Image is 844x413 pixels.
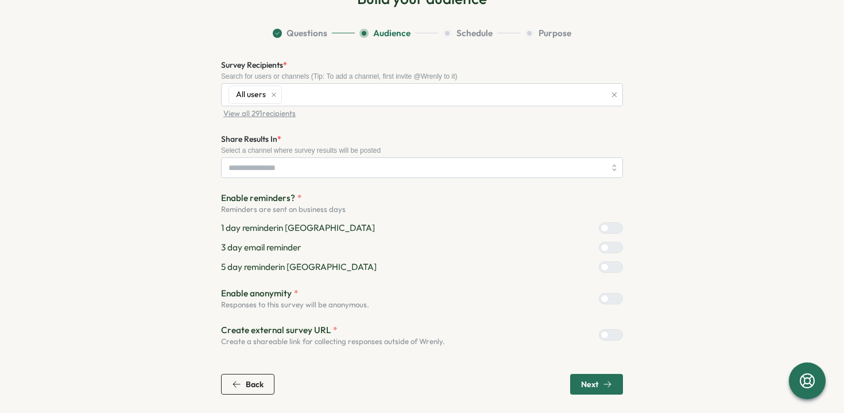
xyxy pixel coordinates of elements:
[221,192,295,204] span: Enable reminders?
[221,146,623,155] div: Select a channel where survey results will be posted
[373,27,411,40] span: Audience
[287,27,327,40] span: Questions
[223,109,296,119] span: View all 291 recipients
[525,27,571,40] button: Purpose
[221,374,274,395] button: Back
[221,300,369,310] p: Responses to this survey will be anonymous.
[539,27,571,40] span: Purpose
[359,27,438,40] button: Audience
[456,27,493,40] span: Schedule
[221,337,445,347] p: Create a shareable link for collecting responses outside of Wrenly.
[221,222,375,234] p: 1 day reminder in [GEOGRAPHIC_DATA]
[221,324,445,337] p: Create external survey URL
[221,134,277,144] span: Share Results In
[221,287,292,300] span: Enable anonymity
[246,380,264,388] span: Back
[221,60,283,70] span: Survey Recipients
[273,27,355,40] button: Questions
[581,380,598,388] span: Next
[221,261,377,273] p: 5 day reminder in [GEOGRAPHIC_DATA]
[443,27,520,40] button: Schedule
[221,241,301,254] p: 3 day email reminder
[221,204,623,215] p: Reminders are sent on business days
[221,72,623,80] div: Search for users or channels (Tip: To add a channel, first invite @Wrenly to it)
[570,374,623,395] button: Next
[236,88,266,101] span: All users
